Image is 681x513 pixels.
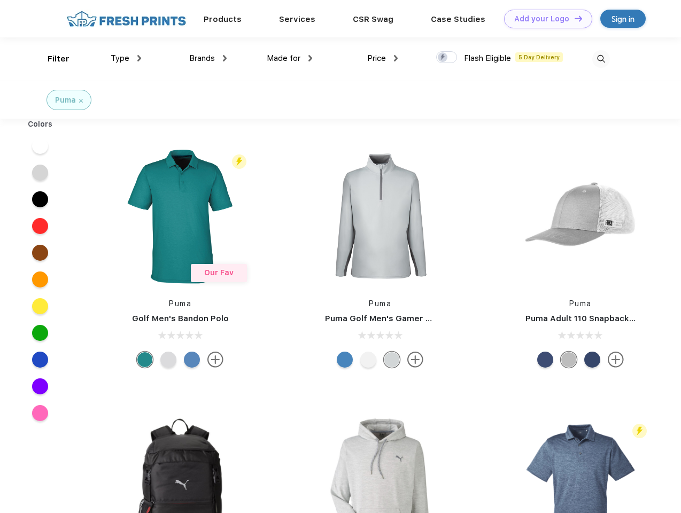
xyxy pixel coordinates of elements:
img: more.svg [407,352,423,368]
span: Flash Eligible [464,53,511,63]
div: Bright White [360,352,376,368]
img: func=resize&h=266 [509,145,652,287]
a: Sign in [600,10,646,28]
img: dropdown.png [137,55,141,61]
div: Colors [20,119,61,130]
img: DT [575,15,582,21]
div: High Rise [160,352,176,368]
img: filter_cancel.svg [79,99,83,103]
div: Bright Cobalt [337,352,353,368]
span: Made for [267,53,300,63]
div: Quarry with Brt Whit [561,352,577,368]
span: Brands [189,53,215,63]
a: Puma [569,299,592,308]
a: CSR Swag [353,14,393,24]
img: desktop_search.svg [592,50,610,68]
img: dropdown.png [394,55,398,61]
img: dropdown.png [223,55,227,61]
img: more.svg [207,352,223,368]
img: flash_active_toggle.svg [232,154,246,169]
div: High Rise [384,352,400,368]
div: Peacoat Qut Shd [537,352,553,368]
img: more.svg [608,352,624,368]
a: Puma [369,299,391,308]
div: Sign in [612,13,634,25]
img: func=resize&h=266 [309,145,451,287]
a: Puma [169,299,191,308]
div: Add your Logo [514,14,569,24]
a: Services [279,14,315,24]
span: 5 Day Delivery [515,52,563,62]
a: Golf Men's Bandon Polo [132,314,229,323]
span: Our Fav [204,268,234,277]
img: fo%20logo%202.webp [64,10,189,28]
a: Products [204,14,242,24]
div: Puma [55,95,76,106]
img: flash_active_toggle.svg [632,424,647,438]
div: Green Lagoon [137,352,153,368]
div: Filter [48,53,69,65]
div: Lake Blue [184,352,200,368]
span: Price [367,53,386,63]
span: Type [111,53,129,63]
img: dropdown.png [308,55,312,61]
a: Puma Golf Men's Gamer Golf Quarter-Zip [325,314,494,323]
img: func=resize&h=266 [109,145,251,287]
div: Peacoat with Qut Shd [584,352,600,368]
